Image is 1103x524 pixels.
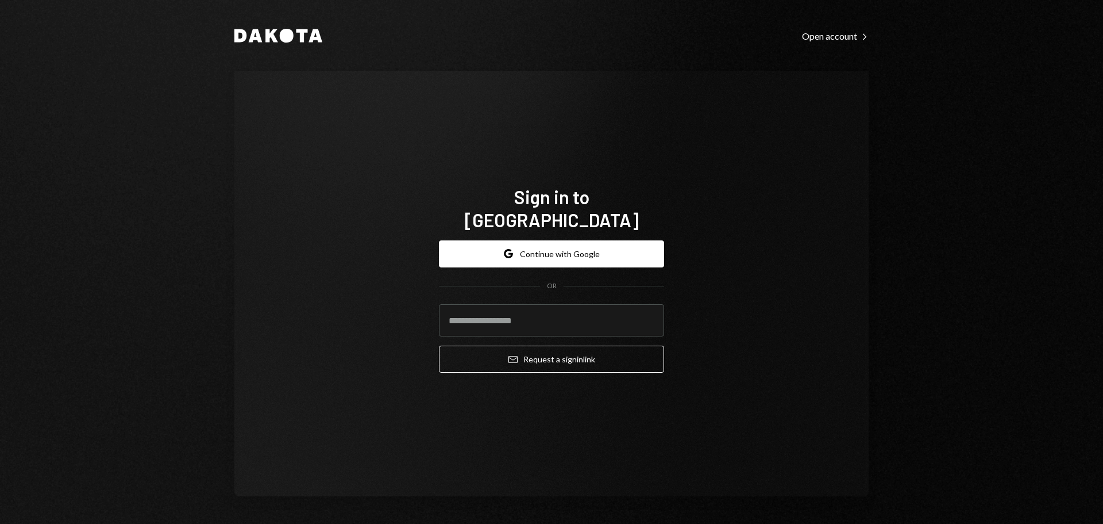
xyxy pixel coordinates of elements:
h1: Sign in to [GEOGRAPHIC_DATA] [439,185,664,231]
a: Open account [802,29,869,42]
div: OR [547,281,557,291]
button: Continue with Google [439,240,664,267]
div: Open account [802,30,869,42]
button: Request a signinlink [439,346,664,373]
